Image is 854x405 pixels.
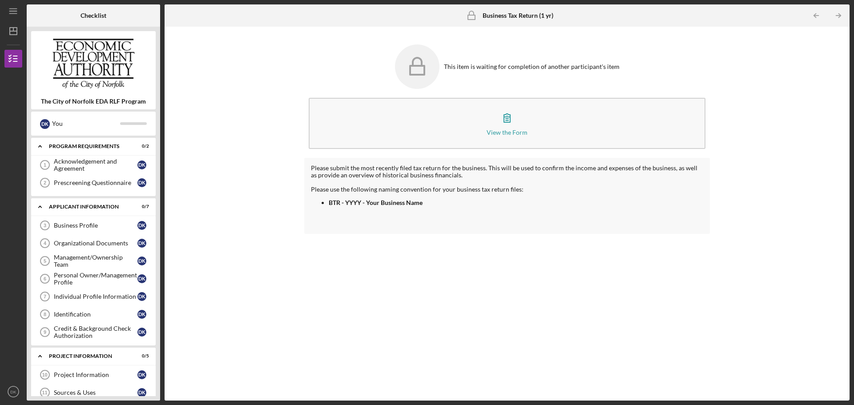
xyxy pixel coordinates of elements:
[54,272,137,286] div: Personal Owner/Management Profile
[36,288,151,305] a: 7Individual Profile InformationDK
[137,310,146,319] div: D K
[54,240,137,247] div: Organizational Documents
[42,372,47,377] tspan: 10
[44,180,46,185] tspan: 2
[137,388,146,397] div: D K
[40,119,50,129] div: D K
[54,179,137,186] div: Prescreening Questionnaire
[54,389,137,396] div: Sources & Uses
[52,116,120,131] div: You
[483,12,553,19] b: Business Tax Return (1 yr)
[31,36,156,89] img: Product logo
[487,129,528,136] div: View the Form
[44,223,46,228] tspan: 3
[4,383,22,401] button: DK
[44,294,46,299] tspan: 7
[42,390,47,395] tspan: 11
[311,164,703,193] div: Please submit the most recently filed tax return for the business. This will be used to confirm t...
[137,221,146,230] div: D K
[36,156,151,174] a: 1Acknowledgement and AgreementDK
[54,158,137,172] div: Acknowledgement and Agreement
[54,325,137,339] div: Credit & Background Check Authorization
[10,389,16,394] text: DK
[81,12,106,19] b: Checklist
[36,323,151,341] a: 9Credit & Background Check AuthorizationDK
[137,328,146,337] div: D K
[49,353,127,359] div: PROJECT INFORMATION
[49,204,127,209] div: APPLICANT INFORMATION
[41,98,146,105] b: The City of Norfolk EDA RLF Program
[44,312,46,317] tspan: 8
[44,162,46,168] tspan: 1
[44,258,46,264] tspan: 5
[49,144,127,149] div: Program Requirements
[133,204,149,209] div: 0 / 7
[133,144,149,149] div: 0 / 2
[54,293,137,300] div: Individual Profile Information
[137,239,146,248] div: D K
[137,257,146,265] div: D K
[36,234,151,252] a: 4Organizational DocumentsDK
[36,305,151,323] a: 8IdentificationDK
[54,311,137,318] div: Identification
[309,98,705,149] button: View the Form
[44,276,46,281] tspan: 6
[329,199,423,206] strong: BTR - YYYY - Your Business Name
[44,241,47,246] tspan: 4
[54,371,137,378] div: Project Information
[137,178,146,187] div: D K
[36,252,151,270] a: 5Management/Ownership TeamDK
[444,63,620,70] div: This item is waiting for completion of another participant's item
[36,384,151,401] a: 11Sources & UsesDK
[36,366,151,384] a: 10Project InformationDK
[137,292,146,301] div: D K
[44,329,46,335] tspan: 9
[54,254,137,268] div: Management/Ownership Team
[54,222,137,229] div: Business Profile
[36,217,151,234] a: 3Business ProfileDK
[133,353,149,359] div: 0 / 5
[36,174,151,192] a: 2Prescreening QuestionnaireDK
[137,160,146,169] div: D K
[36,270,151,288] a: 6Personal Owner/Management ProfileDK
[137,274,146,283] div: D K
[137,370,146,379] div: D K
